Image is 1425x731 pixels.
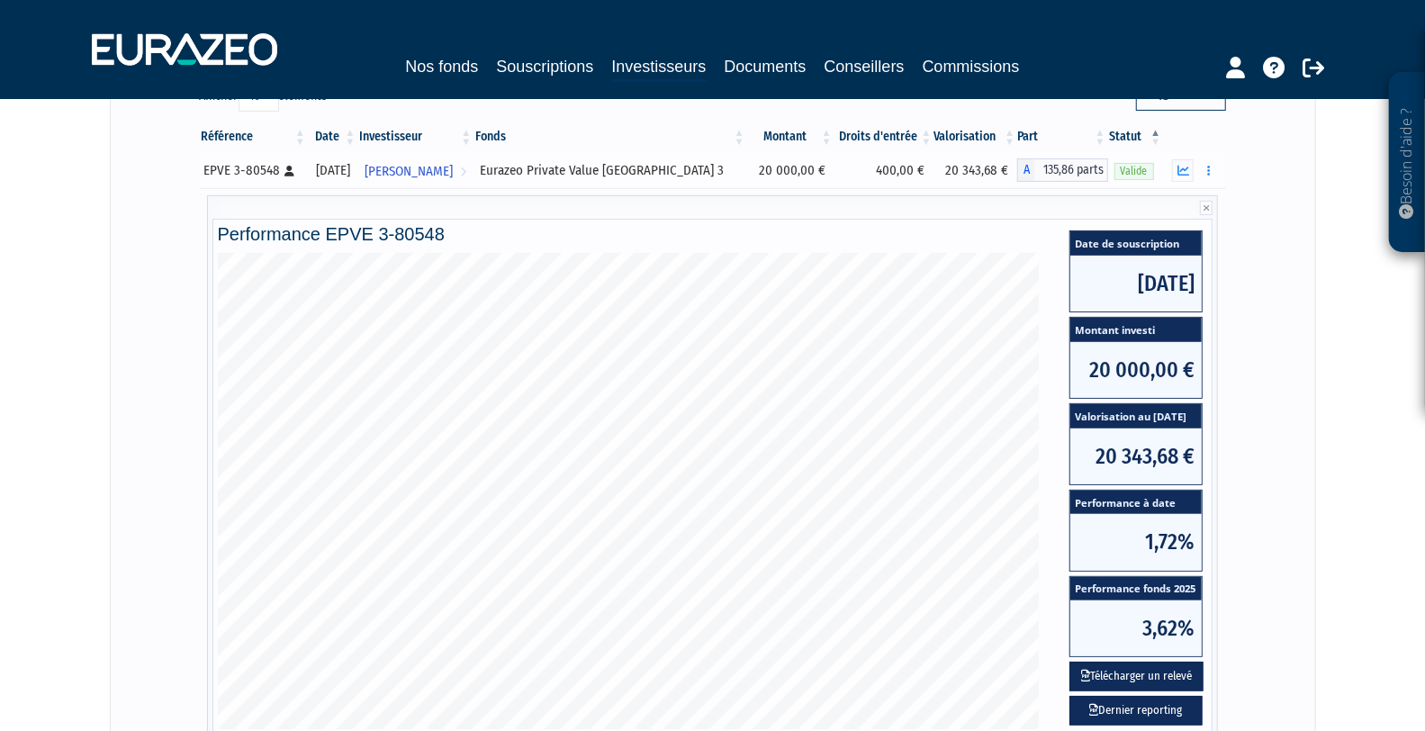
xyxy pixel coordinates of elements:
[1114,163,1154,180] span: Valide
[365,155,453,188] span: [PERSON_NAME]
[1070,577,1202,601] span: Performance fonds 2025
[1069,696,1203,726] a: Dernier reporting
[1017,158,1107,182] div: A - Eurazeo Private Value Europe 3
[357,152,473,188] a: [PERSON_NAME]
[405,54,478,79] a: Nos fonds
[1017,158,1035,182] span: A
[1070,318,1202,342] span: Montant investi
[204,161,302,180] div: EPVE 3-80548
[1070,231,1202,256] span: Date de souscription
[357,122,473,152] th: Investisseur: activer pour trier la colonne par ordre croissant
[825,54,905,79] a: Conseillers
[747,122,834,152] th: Montant: activer pour trier la colonne par ordre croissant
[725,54,807,79] a: Documents
[496,54,593,79] a: Souscriptions
[308,122,357,152] th: Date: activer pour trier la colonne par ordre croissant
[934,122,1018,152] th: Valorisation: activer pour trier la colonne par ordre croissant
[92,33,277,66] img: 1732889491-logotype_eurazeo_blanc_rvb.png
[473,122,746,152] th: Fonds: activer pour trier la colonne par ordre croissant
[1070,429,1202,484] span: 20 343,68 €
[1069,662,1204,691] button: Télécharger un relevé
[1397,82,1418,244] p: Besoin d'aide ?
[1070,342,1202,398] span: 20 000,00 €
[1070,491,1202,515] span: Performance à date
[314,161,351,180] div: [DATE]
[1035,158,1107,182] span: 135,86 parts
[480,161,740,180] div: Eurazeo Private Value [GEOGRAPHIC_DATA] 3
[923,54,1020,79] a: Commissions
[218,224,1208,244] h4: Performance EPVE 3-80548
[1070,600,1202,656] span: 3,62%
[1017,122,1107,152] th: Part: activer pour trier la colonne par ordre croissant
[1070,514,1202,570] span: 1,72%
[1070,404,1202,429] span: Valorisation au [DATE]
[747,152,834,188] td: 20 000,00 €
[834,122,934,152] th: Droits d'entrée: activer pour trier la colonne par ordre croissant
[285,166,295,176] i: [Français] Personne physique
[1108,122,1164,152] th: Statut : activer pour trier la colonne par ordre d&eacute;croissant
[834,152,934,188] td: 400,00 €
[934,152,1018,188] td: 20 343,68 €
[611,54,706,82] a: Investisseurs
[1070,256,1202,311] span: [DATE]
[200,122,308,152] th: Référence : activer pour trier la colonne par ordre croissant
[460,155,466,188] i: Voir l'investisseur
